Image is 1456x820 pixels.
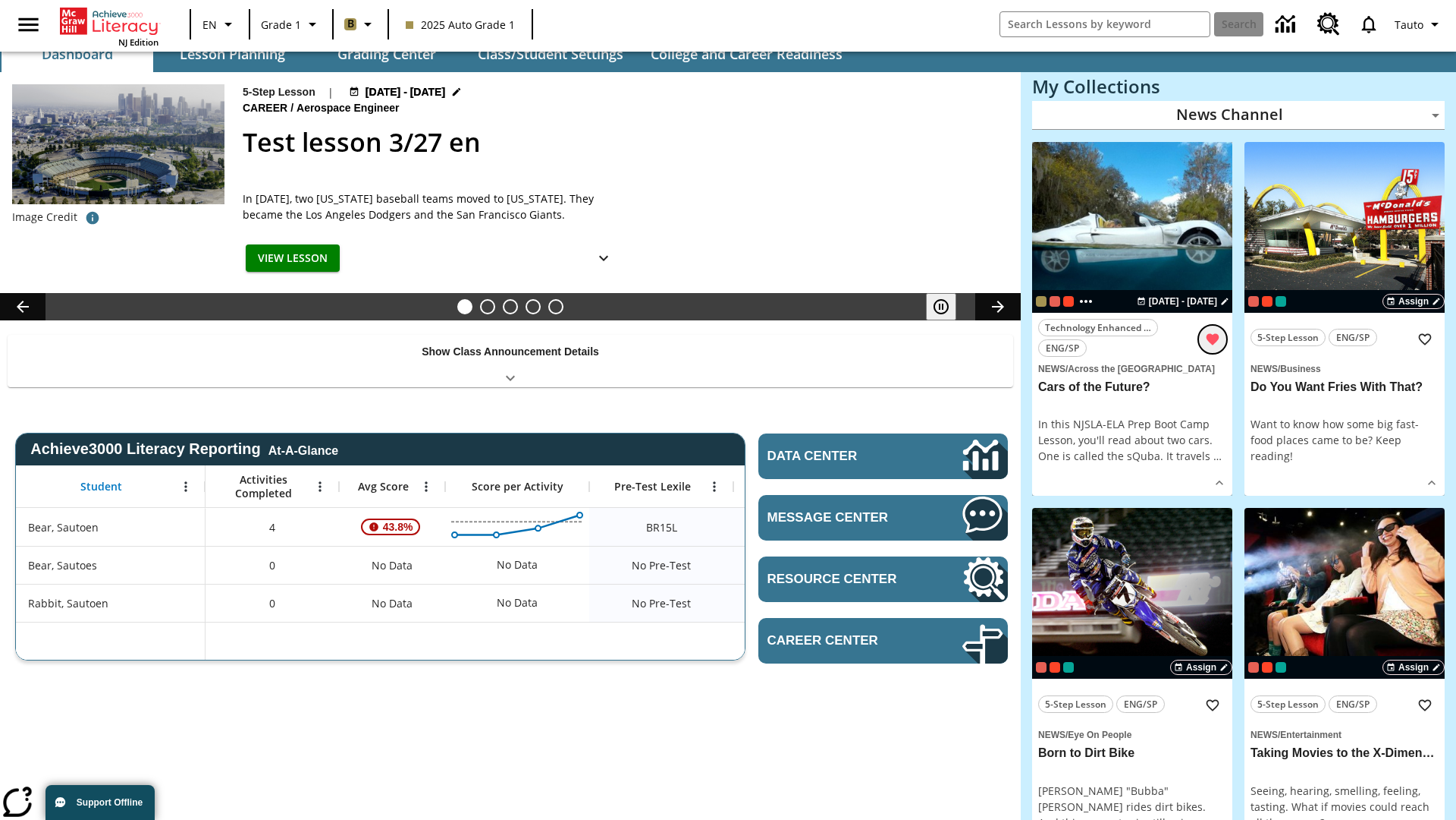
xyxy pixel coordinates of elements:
[1032,142,1232,497] div: lesson details
[767,572,917,587] span: Resource Center
[377,513,419,541] span: 43.8%
[422,344,599,360] p: Show Class Announcement Details
[243,191,622,222] div: In [DATE], two [US_STATE] baseball teams moved to [US_STATE]. They became the Los Angeles Dodgers...
[1000,12,1210,36] input: search field
[1065,730,1068,740] span: /
[1420,471,1443,494] button: Show Details
[1248,296,1259,307] div: OL 2025 Auto Grade 2
[406,17,515,33] span: 2025 Auto Grade 1
[347,14,354,33] span: B
[758,434,1008,479] a: Data Center
[8,335,1013,387] div: Show Class Announcement Details
[346,84,466,100] button: Aug 24 - Aug 24 Choose Dates
[12,84,224,204] img: Dodgers stadium.
[1336,696,1370,712] span: ENG/SP
[767,510,917,525] span: Message Center
[1116,695,1165,713] button: ENG/SP
[614,480,691,494] span: Pre-Test Lexile
[489,588,545,618] div: No Data, Rabbit, Sautoen
[243,100,290,117] span: Career
[646,519,677,535] span: Beginning reader 15 Lexile, Bear, Sautoen
[457,299,472,314] button: Slide 1 Test lesson 3/27 en
[733,584,877,622] div: No Data, Rabbit, Sautoen
[2,36,153,72] button: Dashboard
[1278,730,1280,740] span: /
[118,36,158,48] span: NJ Edition
[767,449,911,464] span: Data Center
[415,475,438,498] button: Open Menu
[1278,364,1280,374] span: /
[1134,295,1232,308] button: Jul 01 - Aug 01 Choose Dates
[1038,416,1226,464] div: In this NJSLA-ELA Prep Boot Camp Lesson, you'll read about two cars. One is called the sQuba. It ...
[1276,296,1286,307] span: 2025 Auto Grade 1 A
[926,293,956,320] button: Pause
[6,2,51,47] button: Open side menu
[1266,4,1308,46] a: Data Center
[1036,296,1046,307] div: Current Class
[77,204,108,232] button: Image credit: David Sucsy/E+/Getty Images
[1398,295,1429,308] span: Assign
[1038,339,1087,357] button: ENG/SP
[503,299,518,314] button: Slide 3 Cars of the Future?
[1411,326,1439,353] button: Add to Favorites
[328,84,334,100] span: |
[243,84,315,100] p: 5-Step Lesson
[174,475,197,498] button: Open Menu
[1038,380,1226,396] h3: Cars of the Future?
[1262,662,1272,673] span: Test 1
[1068,364,1215,374] span: Across the [GEOGRAPHIC_DATA]
[28,519,99,535] span: Bear, Sautoen
[1032,101,1445,130] div: News Channel
[1050,662,1060,673] div: Test 1
[588,244,619,273] button: Show Details
[1213,449,1222,463] span: …
[1050,296,1060,307] span: OL 2025 Auto Grade 2
[269,595,275,611] span: 0
[926,293,971,320] div: Pause
[1199,692,1226,719] button: Add to Favorites
[758,557,1008,602] a: Resource Center, Will open in new tab
[77,797,143,808] span: Support Offline
[1257,696,1319,712] span: 5-Step Lesson
[366,84,445,100] span: [DATE] - [DATE]
[1199,326,1226,353] button: Remove from Favorites
[1280,364,1320,374] span: Business
[1065,364,1068,374] span: /
[196,11,244,38] button: Language: EN, Select a language
[480,299,495,314] button: Slide 2 Ask the Scientist: Furry Friends
[1250,364,1278,374] span: News
[358,480,409,494] span: Avg Score
[1398,661,1429,674] span: Assign
[261,17,301,33] span: Grade 1
[489,550,545,580] div: No Data, Bear, Sautoes
[1038,319,1158,336] button: Technology Enhanced Item
[1038,695,1113,713] button: 5-Step Lesson
[60,5,158,48] div: Home
[1276,662,1286,673] div: 2025 Auto Grade 1 A
[206,546,339,584] div: 0, Bear, Sautoes
[1382,660,1445,675] button: Assign Choose Dates
[975,293,1021,320] button: Lesson carousel, Next
[246,244,340,273] button: View Lesson
[269,519,275,535] span: 4
[1038,364,1065,374] span: News
[1248,662,1259,673] span: OL 2025 Auto Grade 2
[1170,660,1232,675] button: Assign Choose Dates
[639,36,855,72] button: College and Career Readiness
[1068,730,1131,740] span: Eye On People
[80,480,122,494] span: Student
[1046,340,1079,356] span: ENG/SP
[1038,730,1065,740] span: News
[758,618,1008,664] a: Career Center
[45,785,155,820] button: Support Offline
[1186,661,1216,674] span: Assign
[206,584,339,622] div: 0, Rabbit, Sautoen
[269,557,275,573] span: 0
[1395,17,1423,33] span: Tauto
[1032,76,1445,97] h3: My Collections
[156,36,308,72] button: Lesson Planning
[1063,296,1074,307] span: Test 1
[339,584,445,622] div: No Data, Rabbit, Sautoen
[1257,330,1319,345] span: 5-Step Lesson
